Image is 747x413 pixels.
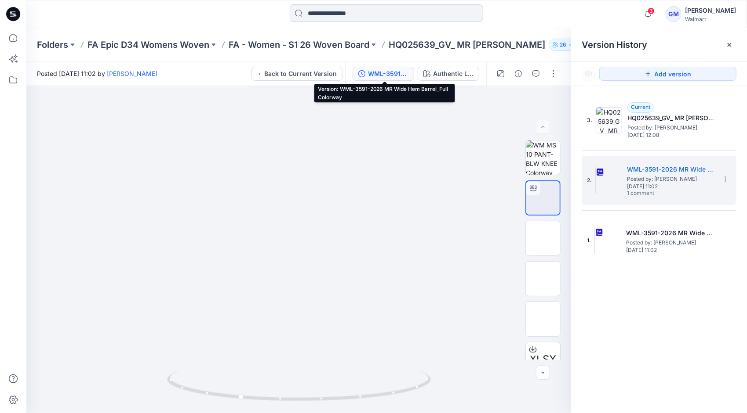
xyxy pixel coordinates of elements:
button: Authentic Lt Blue Indigo [418,67,479,81]
span: 3 [648,7,655,14]
button: Back to Current Version [251,67,343,81]
span: Posted by: Gayan Mahawithanalage [627,123,715,132]
span: Posted by: Gayan Mahawithanalage [626,238,714,247]
p: 26 [560,40,566,50]
h5: WML-3591-2026 MR Wide Hem Barrel_Full Colorway [627,164,715,175]
span: Posted [DATE] 11:02 by [37,69,157,78]
div: Walmart [685,16,736,22]
div: WML-3591-2026 MR Wide Hem Barrel_Full Colorway [368,69,408,79]
a: Folders [37,39,68,51]
img: WM MS 10 PANT-BLW KNEE Colorway wo Avatar [526,140,560,175]
a: FA - Women - S1 26 Woven Board [229,39,369,51]
a: FA Epic D34 Womens Woven [87,39,209,51]
div: Authentic Lt Blue Indigo [433,69,474,79]
button: 26 [549,39,577,51]
span: Posted by: Gayan Mahawithanalage [627,175,715,183]
button: Show Hidden Versions [582,67,596,81]
span: 3. [587,116,592,124]
span: 2. [587,176,592,184]
button: Close [726,41,733,48]
img: HQ025639_GV_ MR Barrel Leg Jean [596,107,622,133]
a: [PERSON_NAME] [107,70,157,77]
img: WML-3591-2026 MR Wide Hem Barrel_Full Colorway [595,167,596,194]
img: WML-3591-2026 MR Wide Hem Barrel_Softsilver [594,227,595,254]
span: 1 comment [627,190,689,197]
p: HQ025639_GV_ MR [PERSON_NAME] [389,39,545,51]
h5: WML-3591-2026 MR Wide Hem Barrel_Softsilver [626,228,714,238]
div: GM [666,6,681,22]
button: Add version [599,67,736,81]
span: 1. [587,237,591,244]
h5: HQ025639_GV_ MR Barrel Leg Jean [627,113,715,123]
span: [DATE] 11:02 [626,247,714,253]
span: [DATE] 11:02 [627,183,715,190]
span: [DATE] 12:08 [627,132,715,138]
span: XLSX [530,352,557,367]
span: Current [631,104,650,110]
span: Version History [582,40,647,50]
div: [PERSON_NAME] [685,5,736,16]
button: WML-3591-2026 MR Wide Hem Barrel_Full Colorway [353,67,414,81]
button: Details [511,67,525,81]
